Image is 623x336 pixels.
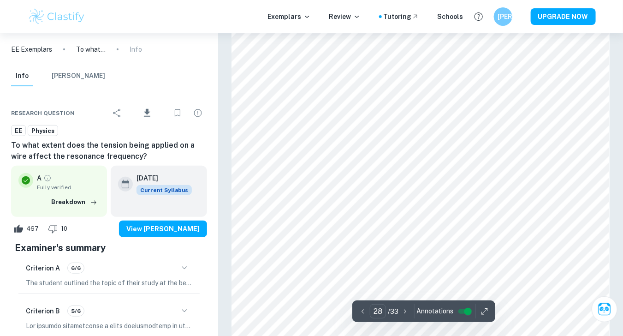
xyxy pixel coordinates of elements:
[12,126,25,136] span: EE
[26,278,192,288] p: The student outlined the topic of their study at the beginning of the essay, making its aim clear...
[49,195,100,209] button: Breakdown
[416,306,453,316] span: Annotations
[56,224,72,234] span: 10
[438,12,463,22] a: Schools
[130,44,142,54] p: Info
[46,222,72,236] div: Dislike
[15,241,203,255] h5: Examiner's summary
[11,125,26,137] a: EE
[168,104,187,122] div: Bookmark
[531,8,596,25] button: UPGRADE NOW
[37,173,42,183] p: A
[268,12,311,22] p: Exemplars
[11,140,207,162] h6: To what extent does the tension being applied on a wire affect the resonance frequency?
[28,125,58,137] a: Physics
[189,104,207,122] div: Report issue
[43,174,52,182] a: Grade fully verified
[26,306,60,316] h6: Criterion B
[52,66,105,86] button: [PERSON_NAME]
[76,44,106,54] p: To what extent does the tension being applied on a wire affect the resonance frequency?
[498,12,508,22] h6: [PERSON_NAME]
[68,264,84,272] span: 6/6
[494,7,512,26] button: [PERSON_NAME]
[388,306,398,317] p: / 33
[21,224,44,234] span: 467
[11,44,52,54] a: EE Exemplars
[592,296,617,322] button: Ask Clai
[11,66,33,86] button: Info
[68,307,84,315] span: 5/6
[28,126,58,136] span: Physics
[329,12,361,22] p: Review
[26,321,192,331] p: Lor ipsumdo sitametconse a elits doeiusmodtemp in utl etdolore magnaal enimadmini ven quisnost, e...
[128,101,166,125] div: Download
[136,185,192,195] div: This exemplar is based on the current syllabus. Feel free to refer to it for inspiration/ideas wh...
[136,185,192,195] span: Current Syllabus
[11,109,75,117] span: Research question
[108,104,126,122] div: Share
[119,221,207,237] button: View [PERSON_NAME]
[28,7,86,26] img: Clastify logo
[11,222,44,236] div: Like
[26,263,60,273] h6: Criterion A
[37,183,100,192] span: Fully verified
[471,9,487,24] button: Help and Feedback
[136,173,184,183] h6: [DATE]
[384,12,419,22] a: Tutoring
